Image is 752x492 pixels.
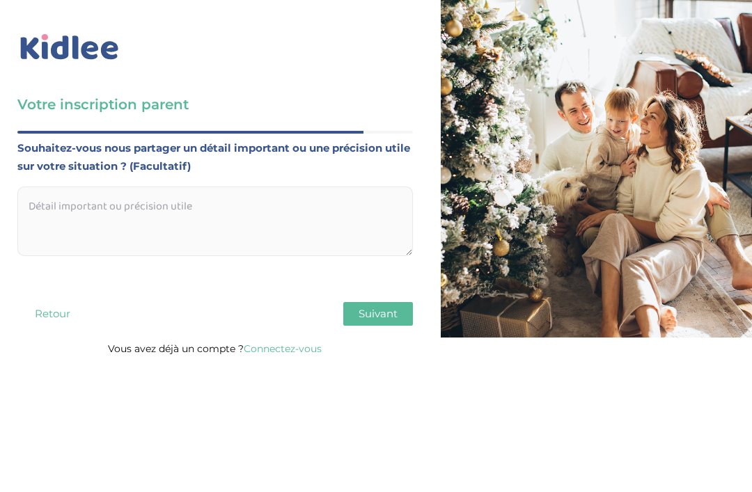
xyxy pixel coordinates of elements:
[17,31,122,63] img: logo_kidlee_bleu
[17,139,413,175] label: Souhaitez-vous nous partager un détail important ou une précision utile sur votre situation ? (Fa...
[17,340,413,358] p: Vous avez déjà un compte ?
[359,307,398,320] span: Suivant
[244,342,322,355] a: Connectez-vous
[17,302,87,326] button: Retour
[343,302,413,326] button: Suivant
[17,95,413,114] h3: Votre inscription parent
